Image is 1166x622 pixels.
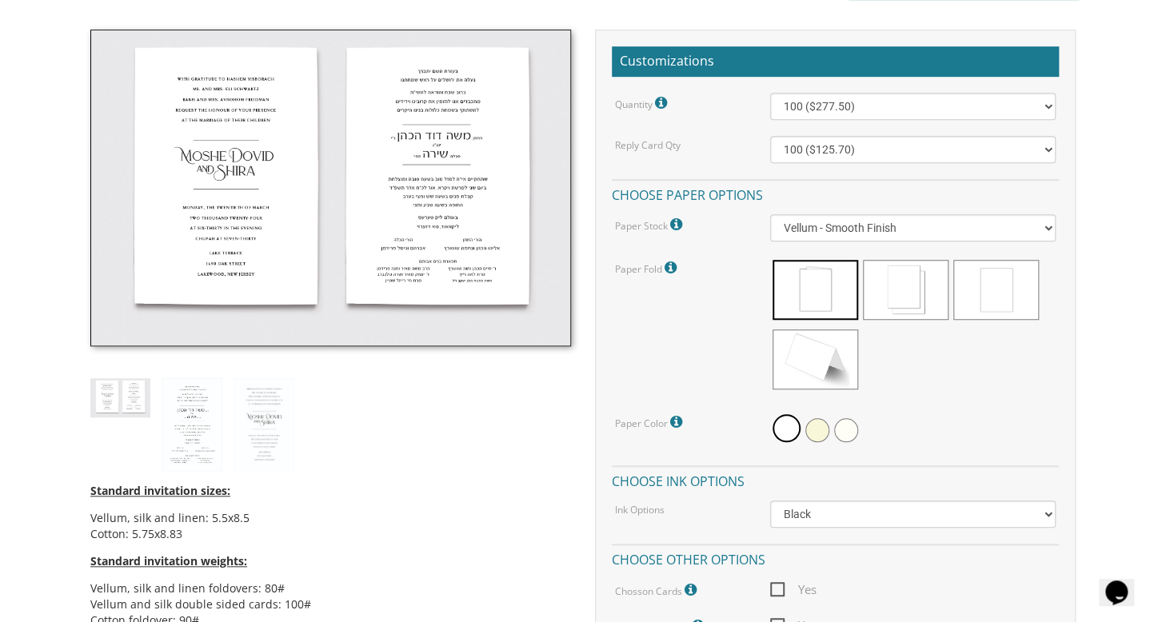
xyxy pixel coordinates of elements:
[615,412,686,433] label: Paper Color
[615,93,671,114] label: Quantity
[615,503,665,516] label: Ink Options
[90,526,571,542] li: Cotton: 5.75x8.83
[90,596,571,612] li: Vellum and silk double sided cards: 100#
[612,179,1059,207] h4: Choose paper options
[90,510,571,526] li: Vellum, silk and linen: 5.5x8.5
[234,378,294,471] img: style3_eng.jpg
[615,138,681,152] label: Reply Card Qty
[162,378,222,471] img: style3_heb.jpg
[615,580,701,600] label: Chosson Cards
[90,30,571,346] img: style3_thumb.jpg
[615,257,681,278] label: Paper Fold
[612,46,1059,77] h2: Customizations
[615,214,686,235] label: Paper Stock
[770,580,817,600] span: Yes
[612,544,1059,572] h4: Choose other options
[90,483,230,498] span: Standard invitation sizes:
[90,378,150,417] img: style3_thumb.jpg
[90,580,571,596] li: Vellum, silk and linen foldovers: 80#
[90,553,247,568] span: Standard invitation weights:
[612,465,1059,493] h4: Choose ink options
[1099,558,1150,606] iframe: chat widget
